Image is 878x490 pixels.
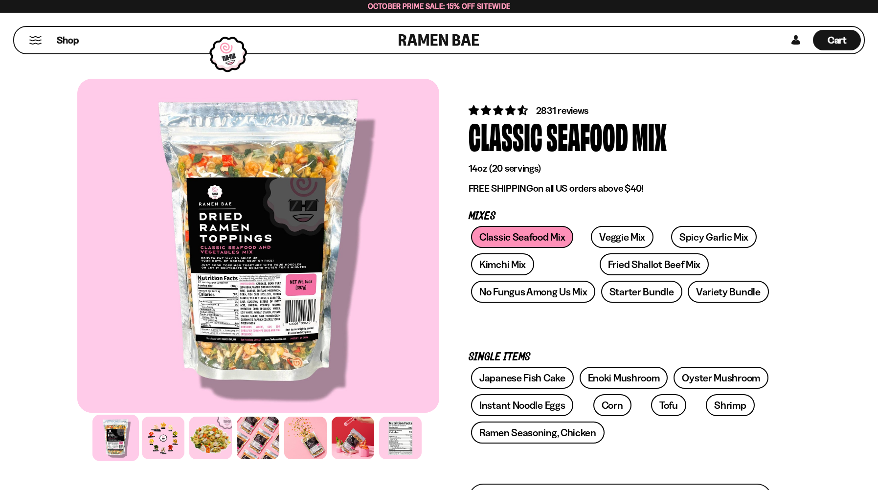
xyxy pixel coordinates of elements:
a: Starter Bundle [601,281,682,303]
p: 14oz (20 servings) [469,162,772,175]
div: Seafood [546,117,628,154]
div: Mix [632,117,667,154]
a: Oyster Mushroom [674,367,768,389]
a: Shop [57,30,79,50]
a: Tofu [651,394,686,416]
span: October Prime Sale: 15% off Sitewide [368,1,511,11]
a: Ramen Seasoning, Chicken [471,422,605,444]
a: Veggie Mix [591,226,653,248]
a: Spicy Garlic Mix [671,226,757,248]
span: 4.68 stars [469,104,530,116]
button: Mobile Menu Trigger [29,36,42,45]
p: on all US orders above $40! [469,182,772,195]
a: Kimchi Mix [471,253,534,275]
a: Variety Bundle [688,281,769,303]
div: Cart [813,27,861,53]
a: Instant Noodle Eggs [471,394,573,416]
span: 2831 reviews [536,105,589,116]
a: Shrimp [706,394,754,416]
p: Single Items [469,353,772,362]
a: Fried Shallot Beef Mix [600,253,709,275]
div: Classic [469,117,542,154]
span: Cart [828,34,847,46]
a: Japanese Fish Cake [471,367,574,389]
span: Shop [57,34,79,47]
strong: FREE SHIPPING [469,182,533,194]
p: Mixes [469,212,772,221]
a: Corn [593,394,631,416]
a: No Fungus Among Us Mix [471,281,595,303]
a: Enoki Mushroom [580,367,668,389]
